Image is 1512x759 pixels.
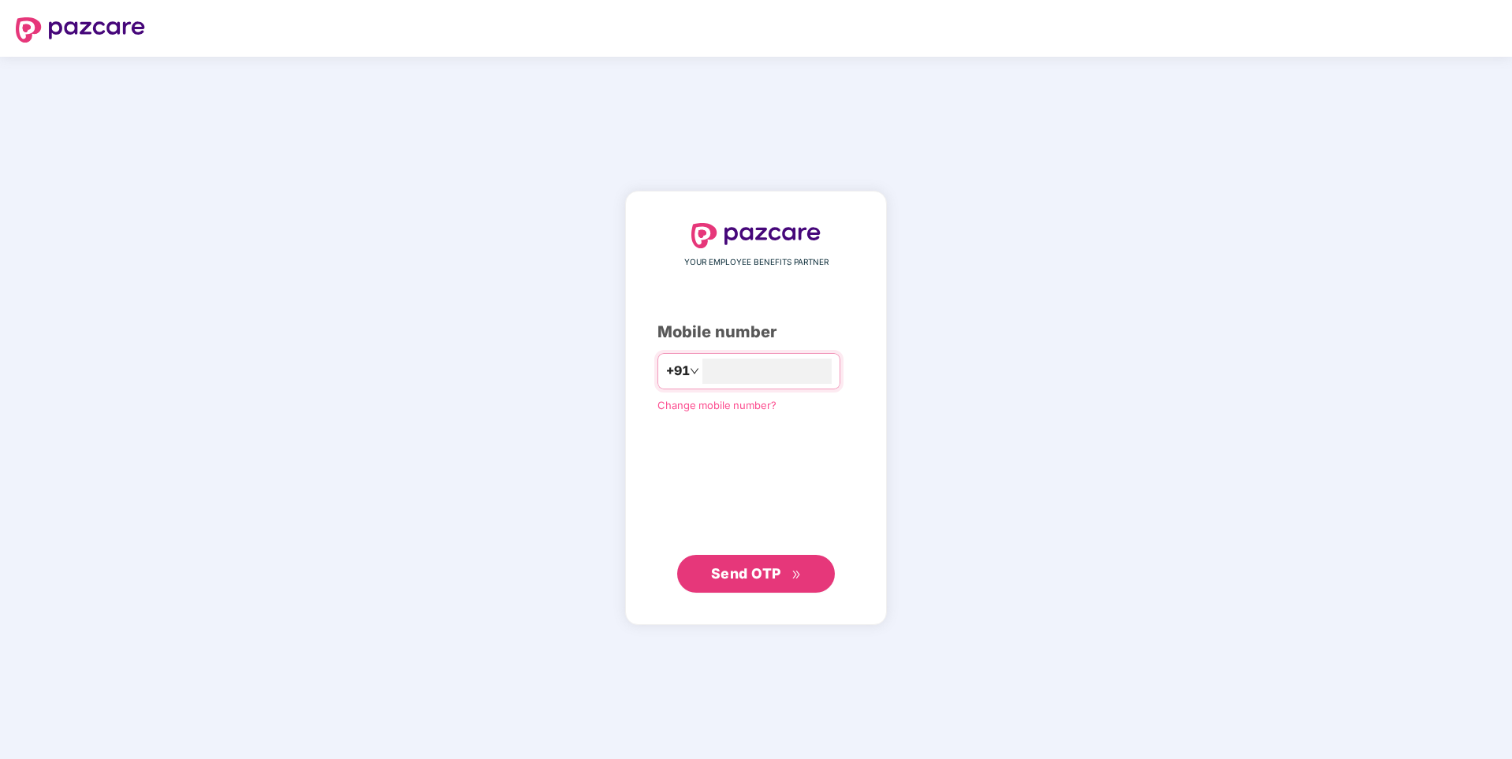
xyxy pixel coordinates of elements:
[657,399,776,411] a: Change mobile number?
[666,361,690,381] span: +91
[677,555,835,593] button: Send OTPdouble-right
[691,223,821,248] img: logo
[684,256,829,269] span: YOUR EMPLOYEE BENEFITS PARTNER
[16,17,145,43] img: logo
[791,570,802,580] span: double-right
[711,565,781,582] span: Send OTP
[657,320,855,344] div: Mobile number
[690,366,699,376] span: down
